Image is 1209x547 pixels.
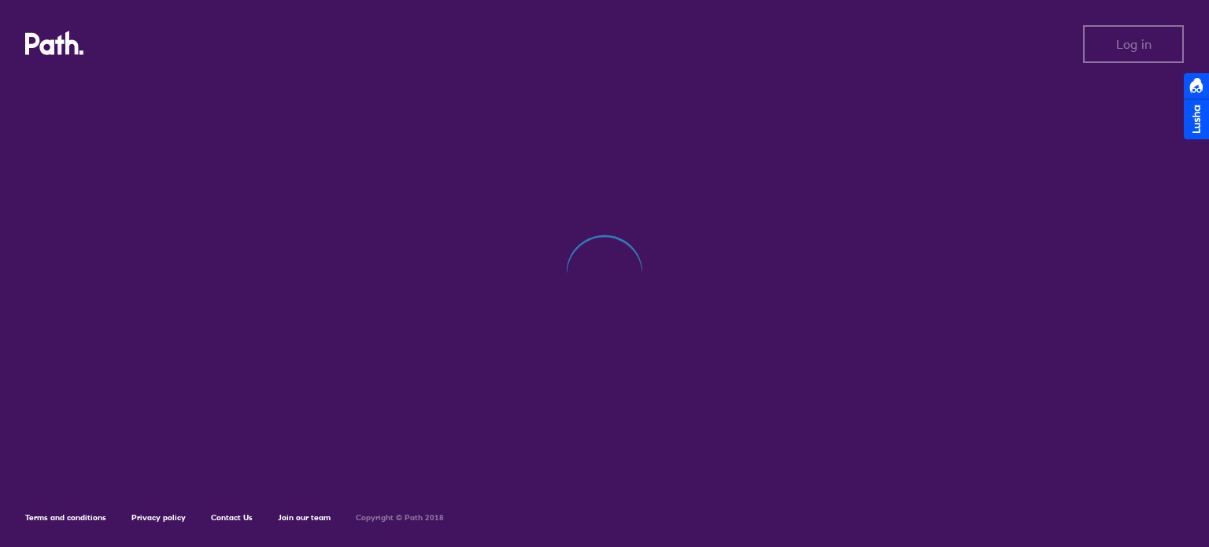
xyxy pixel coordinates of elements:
[278,512,331,523] a: Join our team
[131,512,186,523] a: Privacy policy
[25,512,106,523] a: Terms and conditions
[1116,37,1152,51] span: Log in
[356,513,444,523] h6: Copyright © Path 2018
[1083,25,1184,63] button: Log in
[211,512,253,523] a: Contact Us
